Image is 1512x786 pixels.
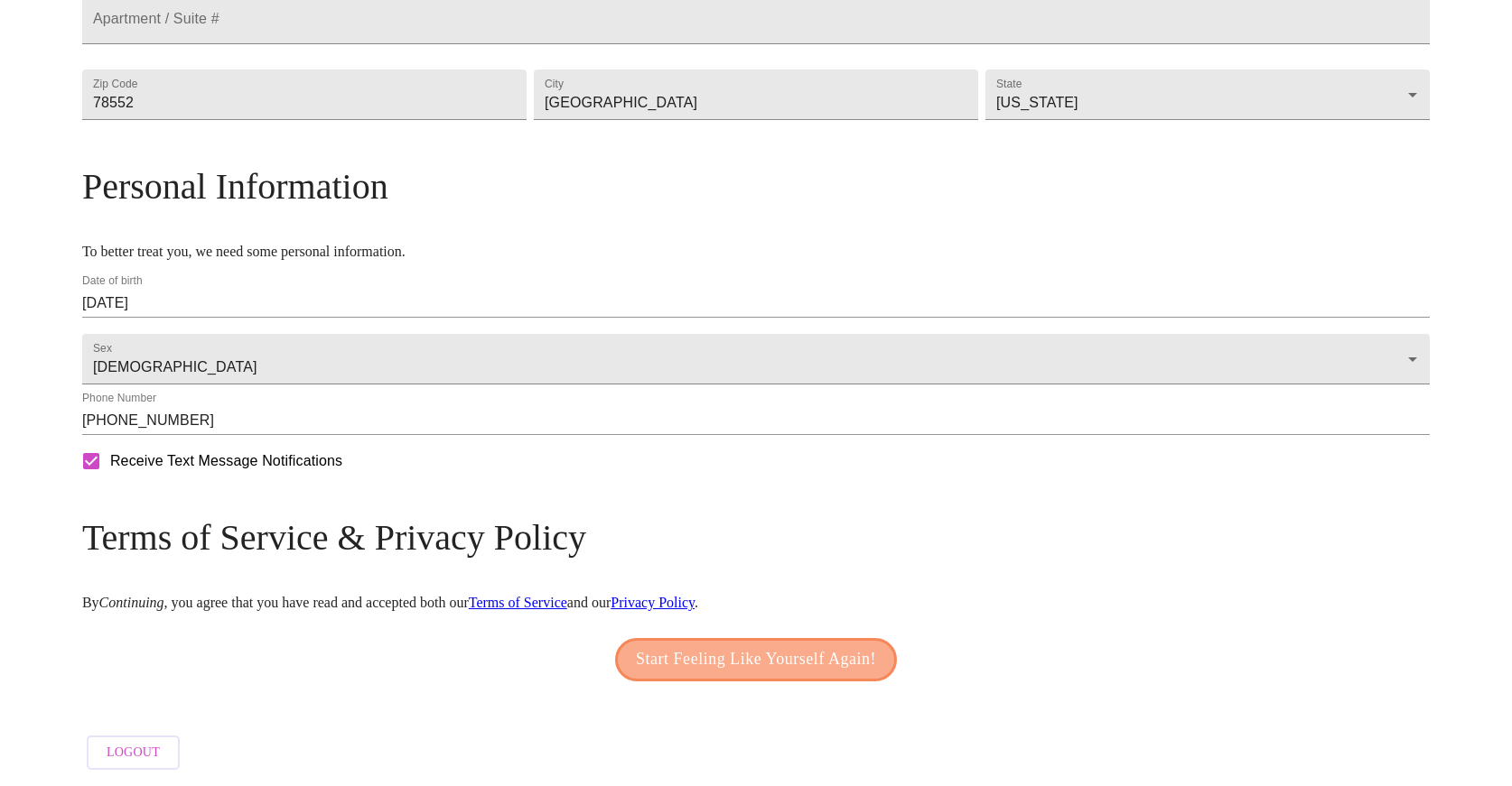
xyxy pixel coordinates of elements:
[615,638,897,681] button: Start Feeling Like Yourself Again!
[985,69,1430,120] div: [US_STATE]
[611,595,695,610] a: Privacy Policy
[107,742,160,764] span: Logout
[82,165,1430,208] h3: Personal Information
[87,735,180,771] button: Logout
[99,595,164,610] em: Continuing
[82,595,1430,611] p: By , you agree that you have read and accepted both our and our .
[82,276,143,287] label: Date of birth
[82,393,156,404] label: Phone Number
[82,516,1430,559] h3: Terms of Service & Privacy Policy
[82,334,1430,384] div: [DEMOGRAPHIC_DATA]
[636,645,876,674] span: Start Feeling Like Yourself Again!
[469,595,567,610] a: Terms of Service
[110,450,342,472] span: Receive Text Message Notifications
[82,244,1430,260] p: To better treat you, we need some personal information.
